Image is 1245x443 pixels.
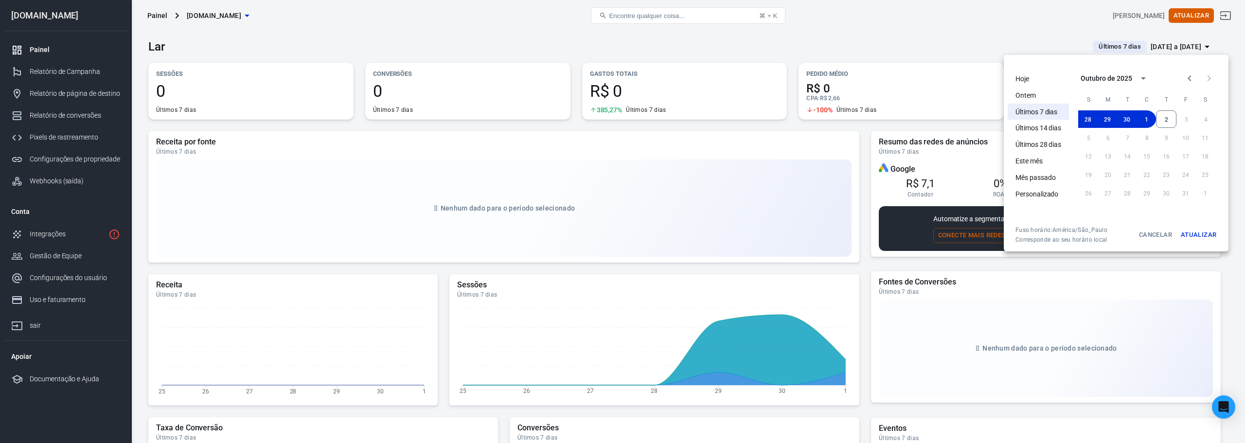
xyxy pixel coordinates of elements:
font: F [1184,96,1188,103]
font: Hoje [1015,75,1029,83]
font: Cancelar [1139,231,1172,238]
font: T [1165,96,1168,103]
span: Sábado [1196,90,1214,109]
font: S [1204,96,1207,103]
font: América/São_Paulo [1052,227,1107,233]
span: Terça-feira [1119,90,1136,109]
font: Fuso horário: [1015,227,1052,233]
font: T [1126,96,1129,103]
button: Cancelar [1137,226,1174,244]
font: Outubro de 2025 [1081,74,1132,82]
font: 1 [1145,116,1148,123]
font: 28 [1085,116,1092,123]
font: seu horário local [1061,236,1107,243]
span: Sexta-feira [1177,90,1194,109]
font: Últimos 7 dias [1015,107,1057,115]
font: Corresponde ao [1015,236,1059,243]
font: Últimos 28 dias [1015,141,1061,148]
font: Atualizar [1181,231,1216,238]
span: Quarta-feira [1138,90,1156,109]
font: Este mês [1015,157,1043,165]
font: Ontem [1015,91,1036,99]
font: Mês passado [1015,174,1055,181]
span: Quinta-feira [1157,90,1175,109]
span: Domingo [1080,90,1097,109]
button: Mês anterior [1180,69,1199,88]
font: 30 [1123,116,1131,123]
font: 2 [1165,116,1168,123]
span: Segunda-feira [1099,90,1117,109]
button: a visualização do calendário está aberta, alterne para a visualização do ano [1135,70,1152,87]
font: C [1145,96,1149,103]
font: M [1105,96,1110,103]
div: Abra o Intercom Messenger [1212,395,1235,419]
font: S [1087,96,1090,103]
font: Personalizado [1015,190,1058,197]
button: Atualizar [1178,226,1219,244]
font: 29 [1104,116,1111,123]
font: Últimos 14 dias [1015,124,1061,132]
